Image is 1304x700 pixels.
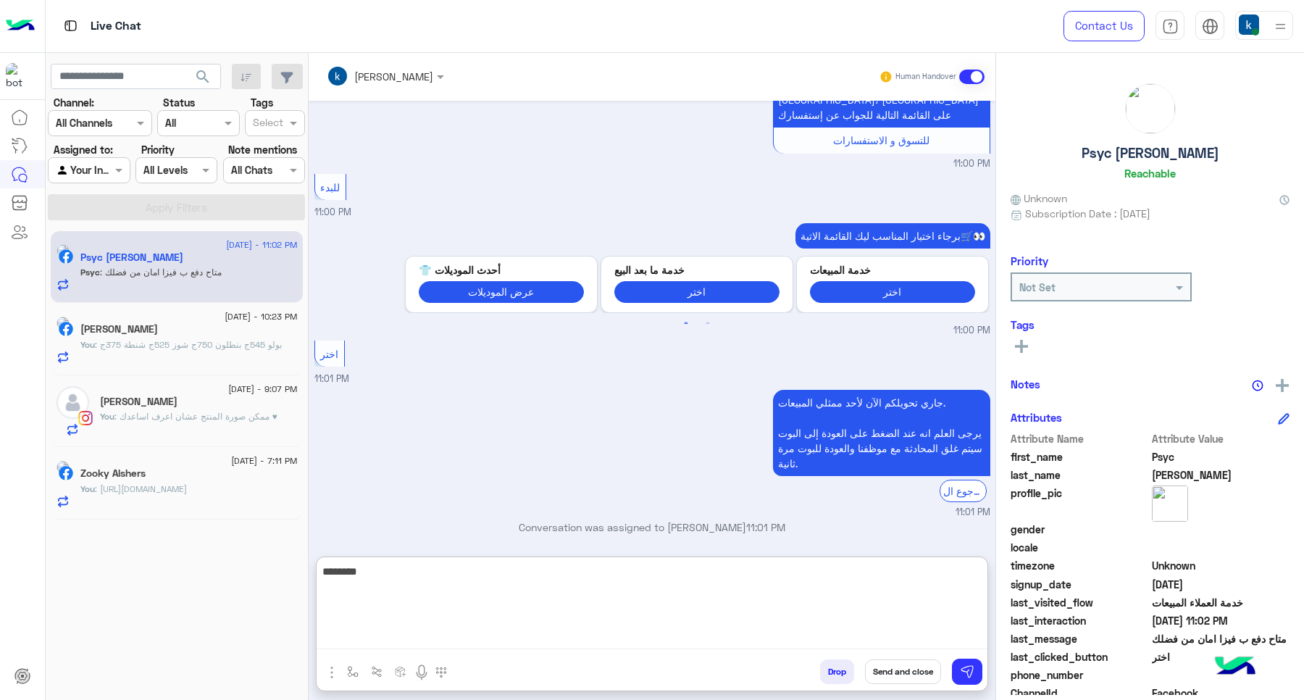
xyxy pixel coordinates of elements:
[1152,431,1290,446] span: Attribute Value
[1011,411,1062,424] h6: Attributes
[80,323,158,336] h5: Mohamed Talat
[59,466,73,480] img: Facebook
[1011,467,1149,483] span: last_name
[185,64,221,95] button: search
[91,17,141,36] p: Live Chat
[251,114,283,133] div: Select
[1011,649,1149,664] span: last_clicked_button
[226,238,297,251] span: [DATE] - 11:02 PM
[810,281,975,302] button: اختر
[1162,18,1179,35] img: tab
[953,157,990,171] span: 11:00 PM
[1011,486,1149,519] span: profile_pic
[1152,449,1290,464] span: Psyc
[80,339,95,350] span: You
[194,68,212,86] span: search
[100,396,177,408] h5: Alaa Mahmoud
[1011,558,1149,573] span: timezone
[1152,522,1290,537] span: null
[80,251,183,264] h5: Psyc Rosol
[57,386,89,419] img: defaultAdmin.png
[1011,254,1048,267] h6: Priority
[320,181,340,193] span: للبدء
[95,339,282,350] span: بولو 545ج بنطلون 750ج شوز 525ج شنطة 375ج
[1152,631,1290,646] span: متاح دفع ب فيزا امان من فضلك
[95,483,187,494] span: https://eagle.com.eg/collections/jeans
[614,281,780,302] button: اختر
[228,142,297,157] label: Note mentions
[810,262,975,278] p: خدمة المبيعات
[57,244,70,257] img: picture
[833,134,929,146] span: للتسوق و الاستفسارات
[48,194,305,220] button: Apply Filters
[1011,431,1149,446] span: Attribute Name
[314,373,349,384] span: 11:01 PM
[6,11,35,41] img: Logo
[347,666,359,678] img: select flow
[314,207,351,217] span: 11:00 PM
[1011,613,1149,628] span: last_interaction
[100,411,114,422] span: You
[1152,577,1290,592] span: 2025-09-15T19:58:49.732Z
[1011,631,1149,646] span: last_message
[419,262,584,278] p: أحدث الموديلات 👕
[413,664,430,681] img: send voice note
[1271,17,1290,36] img: profile
[1011,318,1290,331] h6: Tags
[59,322,73,336] img: Facebook
[1124,167,1176,180] h6: Reachable
[6,63,32,89] img: 713415422032625
[1152,595,1290,610] span: خدمة العملاء المبيعات
[1011,540,1149,555] span: locale
[80,467,146,480] h5: Zooky Alshers
[820,659,854,684] button: Drop
[141,142,175,157] label: Priority
[1152,649,1290,664] span: اختر
[1011,378,1040,391] h6: Notes
[389,659,413,683] button: create order
[1152,467,1290,483] span: Rosol
[54,142,113,157] label: Assigned to:
[701,317,715,331] button: 2 of 2
[865,659,941,684] button: Send and close
[1152,540,1290,555] span: null
[679,317,693,331] button: 1 of 2
[1239,14,1259,35] img: userImage
[228,383,297,396] span: [DATE] - 9:07 PM
[1152,558,1290,573] span: Unknown
[960,664,974,679] img: send message
[320,348,338,360] span: اختر
[1011,449,1149,464] span: first_name
[895,71,956,83] small: Human Handover
[163,95,195,110] label: Status
[1082,145,1219,162] h5: Psyc [PERSON_NAME]
[57,461,70,474] img: picture
[62,17,80,35] img: tab
[225,310,297,323] span: [DATE] - 10:23 PM
[773,390,990,476] p: 15/9/2025, 11:01 PM
[1063,11,1145,41] a: Contact Us
[795,223,990,249] p: 15/9/2025, 11:00 PM
[1025,206,1150,221] span: Subscription Date : [DATE]
[1011,667,1149,683] span: phone_number
[1011,595,1149,610] span: last_visited_flow
[80,483,95,494] span: You
[940,480,987,502] div: الرجوع ال Bot
[323,664,340,681] img: send attachment
[314,520,990,535] p: Conversation was assigned to [PERSON_NAME]
[341,659,365,683] button: select flow
[59,249,73,264] img: Facebook
[1152,667,1290,683] span: null
[371,666,383,678] img: Trigger scenario
[1126,84,1175,133] img: picture
[1202,18,1219,35] img: tab
[1155,11,1184,41] a: tab
[1276,379,1289,392] img: add
[78,411,93,425] img: Instagram
[1011,522,1149,537] span: gender
[956,506,990,520] span: 11:01 PM
[435,667,447,678] img: make a call
[54,95,94,110] label: Channel:
[57,317,70,330] img: picture
[1011,577,1149,592] span: signup_date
